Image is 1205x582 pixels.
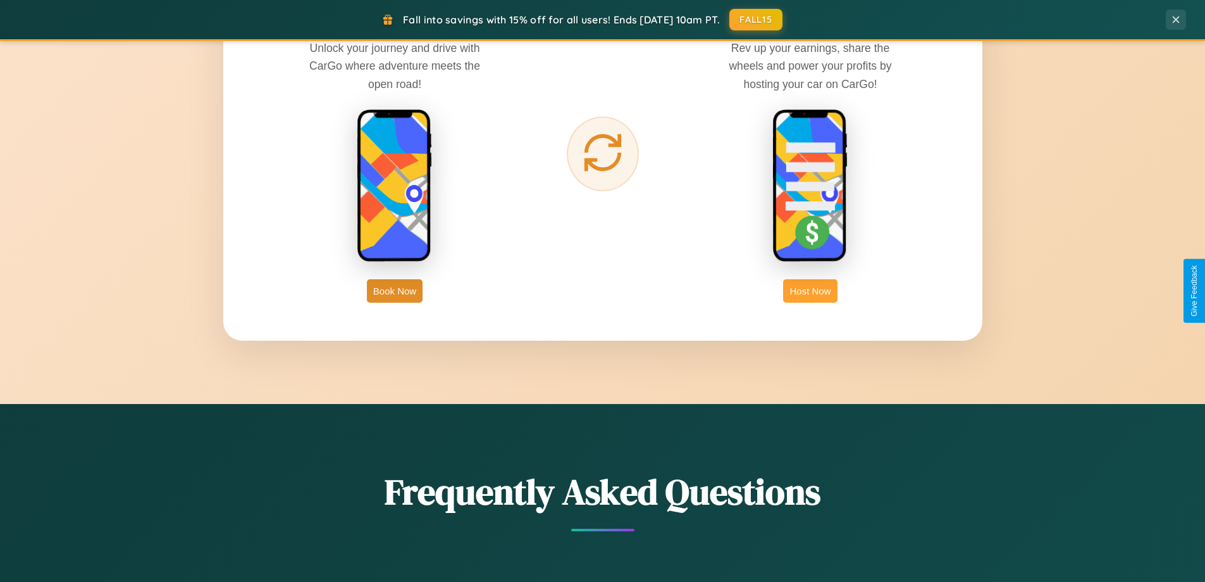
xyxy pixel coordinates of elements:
button: Book Now [367,279,423,303]
img: host phone [772,109,848,263]
p: Rev up your earnings, share the wheels and power your profits by hosting your car on CarGo! [715,39,905,92]
button: Host Now [783,279,837,303]
img: rent phone [357,109,433,263]
button: FALL15 [729,9,782,30]
p: Unlock your journey and drive with CarGo where adventure meets the open road! [300,39,490,92]
h2: Frequently Asked Questions [223,467,982,516]
div: Give Feedback [1190,265,1199,317]
span: Fall into savings with 15% off for all users! Ends [DATE] 10am PT. [403,13,720,26]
